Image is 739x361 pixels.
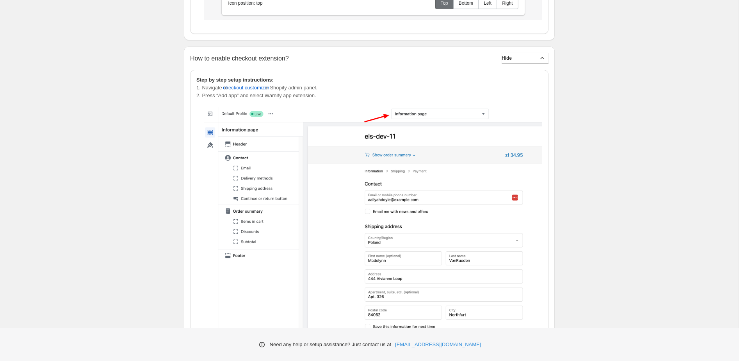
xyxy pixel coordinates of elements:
[223,84,269,92] span: checkout customizer
[196,77,274,83] strong: Step by step setup instructions:
[190,55,289,62] h2: How to enable checkout extension?
[395,341,481,349] a: [EMAIL_ADDRESS][DOMAIN_NAME]
[502,53,548,64] button: Hide
[196,92,542,100] p: 2. Press “Add app” and select Warnify app extension.
[196,84,542,92] p: 1. Navigate to in Shopify admin panel.
[223,82,269,94] button: checkout customizer
[502,55,512,61] span: Hide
